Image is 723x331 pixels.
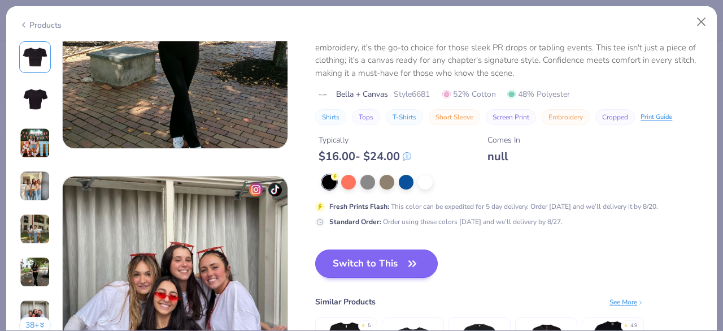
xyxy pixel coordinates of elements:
[352,109,380,125] button: Tops
[20,257,50,287] img: User generated content
[442,88,496,100] span: 52% Cotton
[19,19,62,31] div: Products
[486,109,536,125] button: Screen Print
[691,11,712,33] button: Close
[429,109,480,125] button: Short Sleeve
[361,322,365,326] div: ★
[609,296,644,307] div: See More
[329,217,381,226] strong: Standard Order :
[20,128,50,158] img: User generated content
[20,214,50,244] img: User generated content
[641,112,672,122] div: Print Guide
[368,322,371,330] div: 5
[386,109,423,125] button: T-Shirts
[595,109,635,125] button: Cropped
[542,109,590,125] button: Embroidery
[315,109,346,125] button: Shirts
[329,216,563,226] div: Order using these colors [DATE] and we’ll delivery by 8/27.
[315,90,330,99] img: brand logo
[329,201,389,210] strong: Fresh Prints Flash :
[21,87,49,114] img: Back
[329,201,658,211] div: This color can be expedited for 5 day delivery. Order [DATE] and we’ll delivery it by 8/20.
[319,134,411,146] div: Typically
[20,171,50,201] img: User generated content
[249,183,263,196] img: insta-icon.png
[624,322,628,326] div: ★
[630,322,637,330] div: 4.9
[20,300,50,330] img: User generated content
[487,149,520,164] div: null
[315,250,438,278] button: Switch to This
[319,149,411,164] div: $ 16.00 - $ 24.00
[268,183,282,196] img: tiktok-icon.png
[394,88,430,100] span: Style 6681
[315,296,376,308] div: Similar Products
[21,44,49,71] img: Front
[336,88,388,100] span: Bella + Canvas
[507,88,570,100] span: 48% Polyester
[487,134,520,146] div: Comes In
